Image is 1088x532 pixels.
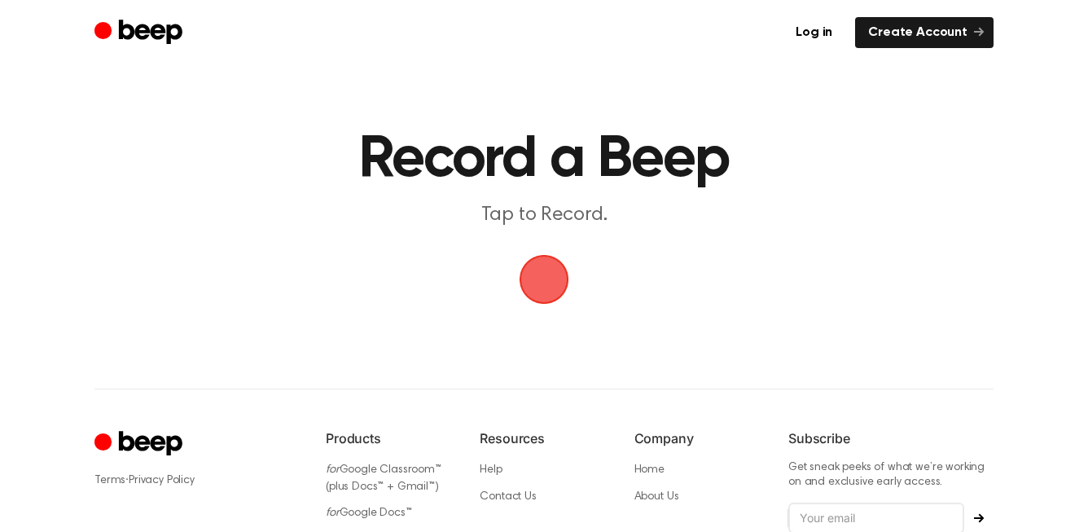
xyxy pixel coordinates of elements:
[129,475,195,486] a: Privacy Policy
[480,429,608,448] h6: Resources
[94,429,186,460] a: Cruip
[788,429,994,448] h6: Subscribe
[326,464,441,493] a: forGoogle Classroom™ (plus Docs™ + Gmail™)
[480,464,502,476] a: Help
[964,513,994,523] button: Subscribe
[634,464,665,476] a: Home
[94,475,125,486] a: Terms
[480,491,536,503] a: Contact Us
[634,491,679,503] a: About Us
[520,255,568,304] img: Beep Logo
[788,461,994,490] p: Get sneak peeks of what we’re working on and exclusive early access.
[231,202,857,229] p: Tap to Record.
[326,464,340,476] i: for
[326,429,454,448] h6: Products
[855,17,994,48] a: Create Account
[326,508,340,519] i: for
[326,508,412,519] a: forGoogle Docs™
[94,17,186,49] a: Beep
[783,17,845,48] a: Log in
[94,472,300,489] div: ·
[634,429,762,448] h6: Company
[176,130,912,189] h1: Record a Beep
